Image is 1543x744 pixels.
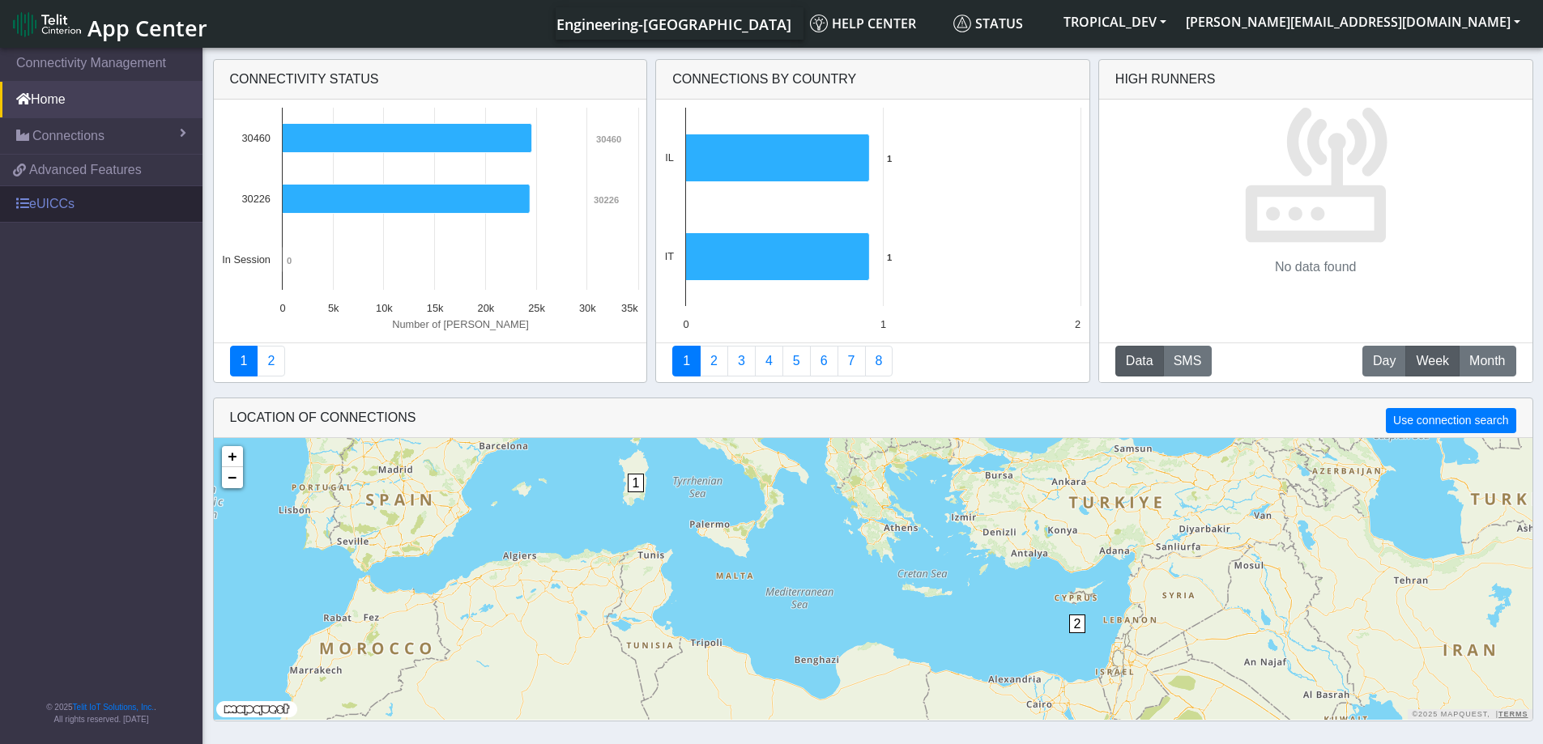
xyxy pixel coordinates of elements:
[838,346,866,376] a: Zero Session
[241,132,271,144] text: 30460
[1275,257,1357,277] p: No data found
[279,302,285,314] text: 0
[230,346,258,376] a: Connectivity status
[700,346,728,376] a: Carrier
[865,346,893,376] a: Not Connected for 30 days
[1459,346,1515,376] button: Month
[1115,346,1164,376] button: Data
[947,7,1054,40] a: Status
[953,15,1023,32] span: Status
[556,7,791,40] a: Your current platform instance
[672,346,1073,376] nav: Summary paging
[684,318,689,330] text: 0
[782,346,811,376] a: Usage by Carrier
[87,13,207,43] span: App Center
[1405,346,1460,376] button: Week
[596,134,621,144] text: 30460
[287,256,292,266] text: 0
[672,346,701,376] a: Connections By Country
[13,6,205,41] a: App Center
[214,398,1532,438] div: LOCATION OF CONNECTIONS
[327,302,339,314] text: 5k
[13,11,81,37] img: logo-telit-cinterion-gw-new.png
[755,346,783,376] a: Connections By Carrier
[230,346,631,376] nav: Summary paging
[1243,100,1388,244] img: No data found
[241,193,271,205] text: 30226
[665,151,674,164] text: IL
[803,7,947,40] a: Help center
[628,474,644,522] div: 1
[257,346,285,376] a: Deployment status
[1163,346,1213,376] button: SMS
[32,126,104,146] span: Connections
[528,302,545,314] text: 25k
[656,60,1089,100] div: Connections By Country
[1498,710,1528,718] a: Terms
[810,15,828,32] img: knowledge.svg
[880,318,886,330] text: 1
[727,346,756,376] a: Usage per Country
[594,195,619,205] text: 30226
[1386,408,1515,433] button: Use connection search
[621,302,638,314] text: 35k
[665,250,675,262] text: IT
[556,15,791,34] span: Engineering-[GEOGRAPHIC_DATA]
[1069,614,1086,633] span: 2
[1115,70,1216,89] div: High Runners
[1373,351,1396,371] span: Day
[1469,351,1505,371] span: Month
[887,154,892,164] text: 1
[214,60,647,100] div: Connectivity status
[1362,346,1406,376] button: Day
[1408,709,1532,720] div: ©2025 MapQuest, |
[426,302,443,314] text: 15k
[1054,7,1176,36] button: TROPICAL_DEV
[810,346,838,376] a: 14 Days Trend
[222,446,243,467] a: Zoom in
[578,302,595,314] text: 30k
[887,253,892,262] text: 1
[477,302,494,314] text: 20k
[1075,318,1081,330] text: 2
[392,318,529,330] text: Number of [PERSON_NAME]
[222,467,243,488] a: Zoom out
[222,253,271,266] text: In Session
[628,474,645,492] span: 1
[29,160,142,180] span: Advanced Features
[73,703,154,712] a: Telit IoT Solutions, Inc.
[810,15,916,32] span: Help center
[376,302,393,314] text: 10k
[1416,351,1449,371] span: Week
[953,15,971,32] img: status.svg
[1176,7,1530,36] button: [PERSON_NAME][EMAIL_ADDRESS][DOMAIN_NAME]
